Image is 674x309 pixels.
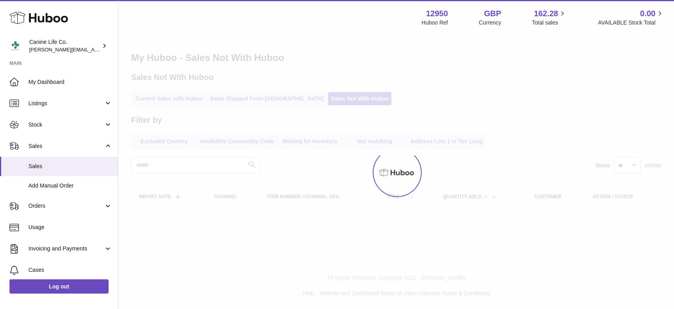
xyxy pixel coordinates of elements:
div: Canine Life Co. [29,38,100,53]
span: Sales [28,163,112,170]
a: Log out [9,279,109,294]
div: Huboo Ref [422,19,448,27]
span: 162.28 [534,8,558,19]
a: 162.28 Total sales [532,8,567,27]
span: Stock [28,121,104,129]
span: [PERSON_NAME][EMAIL_ADDRESS][DOMAIN_NAME] [29,46,158,53]
div: Currency [479,19,501,27]
strong: GBP [484,8,501,19]
span: Orders [28,202,104,210]
strong: 12950 [426,8,448,19]
span: AVAILABLE Stock Total [598,19,665,27]
span: 0.00 [640,8,655,19]
span: Add Manual Order [28,182,112,190]
img: kevin@clsgltd.co.uk [9,40,21,52]
span: Listings [28,100,104,107]
span: Invoicing and Payments [28,245,104,252]
span: Usage [28,224,112,231]
span: My Dashboard [28,78,112,86]
span: Total sales [532,19,567,27]
a: 0.00 AVAILABLE Stock Total [598,8,665,27]
span: Sales [28,142,104,150]
span: Cases [28,266,112,274]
